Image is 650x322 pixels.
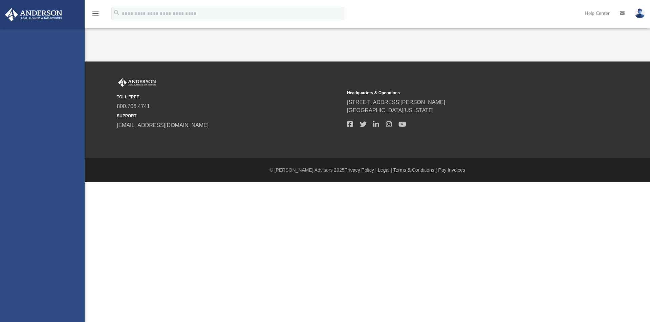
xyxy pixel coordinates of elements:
img: Anderson Advisors Platinum Portal [3,8,64,21]
a: [STREET_ADDRESS][PERSON_NAME] [347,99,445,105]
a: menu [91,13,100,18]
a: [EMAIL_ADDRESS][DOMAIN_NAME] [117,122,209,128]
a: Terms & Conditions | [393,167,437,173]
a: Privacy Policy | [345,167,377,173]
i: search [113,9,121,17]
img: User Pic [635,8,645,18]
small: Headquarters & Operations [347,90,572,96]
a: Legal | [378,167,392,173]
div: © [PERSON_NAME] Advisors 2025 [85,167,650,174]
img: Anderson Advisors Platinum Portal [117,78,157,87]
a: 800.706.4741 [117,103,150,109]
small: SUPPORT [117,113,342,119]
i: menu [91,9,100,18]
a: [GEOGRAPHIC_DATA][US_STATE] [347,107,434,113]
a: Pay Invoices [438,167,465,173]
small: TOLL FREE [117,94,342,100]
